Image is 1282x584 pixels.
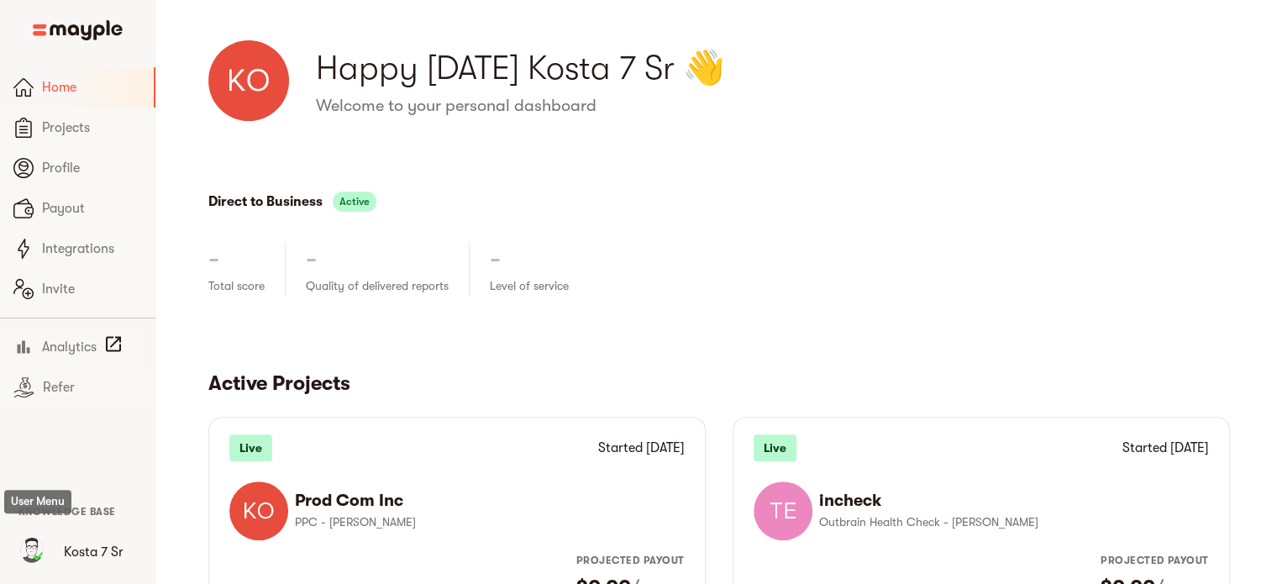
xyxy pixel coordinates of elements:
button: Direct to Business [208,190,323,213]
h6: incheck [819,490,1195,512]
p: Live [754,434,796,461]
img: 2CQEkbZQvmRlJ9b25iMc [754,481,812,540]
span: Active [333,192,376,212]
span: Projected payout [1101,547,1209,574]
h4: - [208,242,219,276]
img: iEXzbVewTFGTe0EgyebK [229,481,288,540]
h4: - [490,242,501,276]
h4: - [306,242,317,276]
h3: Happy [DATE] Kosta 7 Sr 👋 [316,45,1230,92]
p: Live [229,434,272,461]
span: Projected payout [576,547,685,574]
p: Kosta 7 Sr [64,542,123,562]
h6: Prod Com Inc [295,490,671,512]
img: Main logo [33,20,123,40]
span: Profile [42,158,142,178]
span: Integrations [42,239,142,259]
span: Invite [42,279,142,299]
span: Refer [43,377,142,397]
h6: Welcome to your personal dashboard [316,95,1230,117]
h5: Active Projects [208,370,1230,397]
a: Knowledge Base [18,504,116,518]
div: This program is active. You will be assigned new clients. [333,192,376,212]
iframe: Chat Widget [1198,503,1282,584]
p: PPC - [PERSON_NAME] [295,512,671,532]
img: Kosta 7 Sr Terziski [208,40,289,121]
img: eB5yhT5ORUKibaUHOgNr [15,535,49,569]
p: Level of service [490,276,569,296]
p: Outbrain Health Check - [PERSON_NAME] [819,512,1195,532]
p: Started [DATE] [1122,438,1209,458]
span: Projects [42,118,142,138]
span: Payout [42,198,142,218]
span: Knowledge Base [18,506,116,518]
p: Quality of delivered reports [306,276,449,296]
p: Started [DATE] [598,438,685,458]
span: Home [42,77,140,97]
p: Total score [208,276,265,296]
span: Analytics [42,337,97,357]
